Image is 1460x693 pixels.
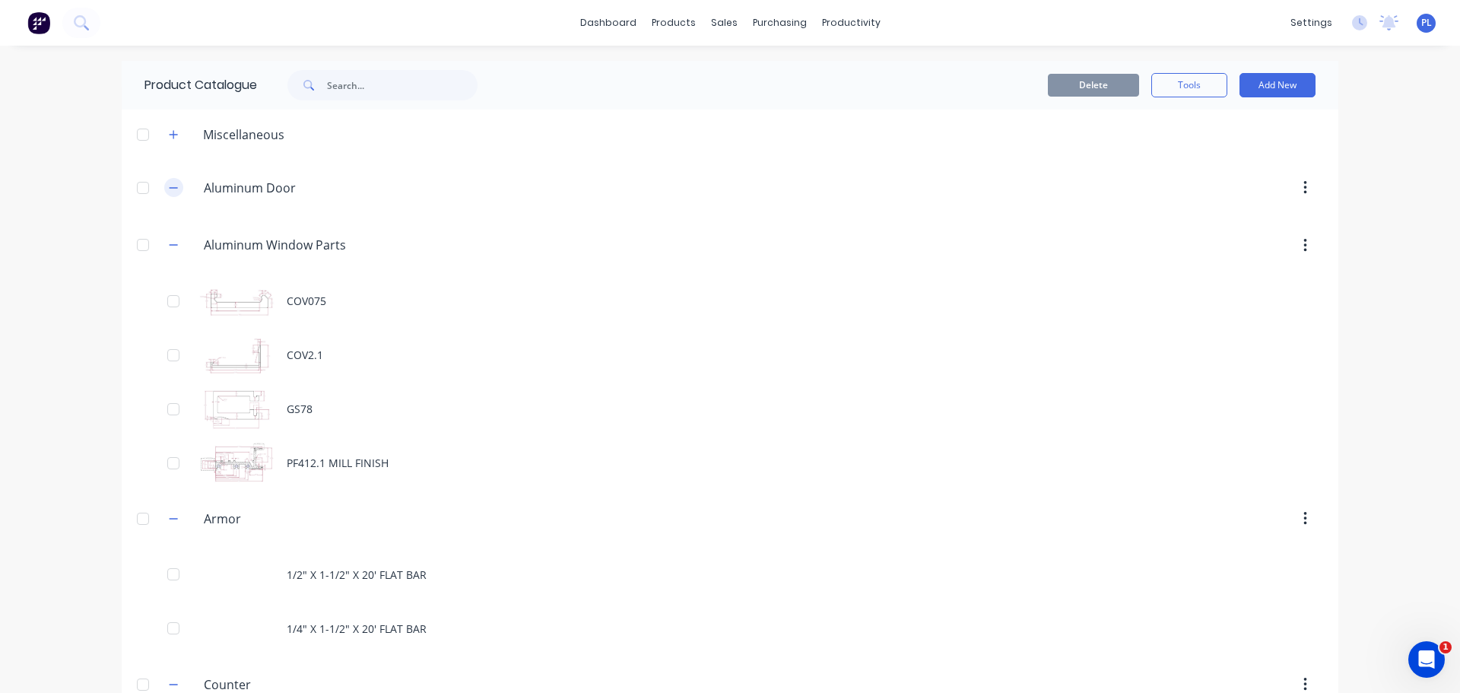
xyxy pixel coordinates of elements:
[122,61,257,110] div: Product Catalogue
[745,11,814,34] div: purchasing
[573,11,644,34] a: dashboard
[191,126,297,144] div: Miscellaneous
[27,11,50,34] img: Factory
[1439,641,1452,653] span: 1
[122,436,1338,490] div: PF412.1 MILL FINISHPF412.1 MILL FINISH
[703,11,745,34] div: sales
[122,274,1338,328] div: COV075COV075
[122,548,1338,602] div: 1/2" X 1-1/2" X 20' FLAT BAR
[122,382,1338,436] div: GS78GS78
[1239,73,1316,97] button: Add New
[1408,641,1445,678] iframe: Intercom live chat
[644,11,703,34] div: products
[1283,11,1340,34] div: settings
[1151,73,1227,97] button: Tools
[204,236,384,254] input: Enter category name
[814,11,888,34] div: productivity
[204,510,384,528] input: Enter category name
[122,328,1338,382] div: COV2.1COV2.1
[204,179,384,197] input: Enter category name
[122,602,1338,656] div: 1/4" X 1-1/2" X 20' FLAT BAR
[1421,16,1432,30] span: PL
[1048,74,1139,97] button: Delete
[327,70,478,100] input: Search...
